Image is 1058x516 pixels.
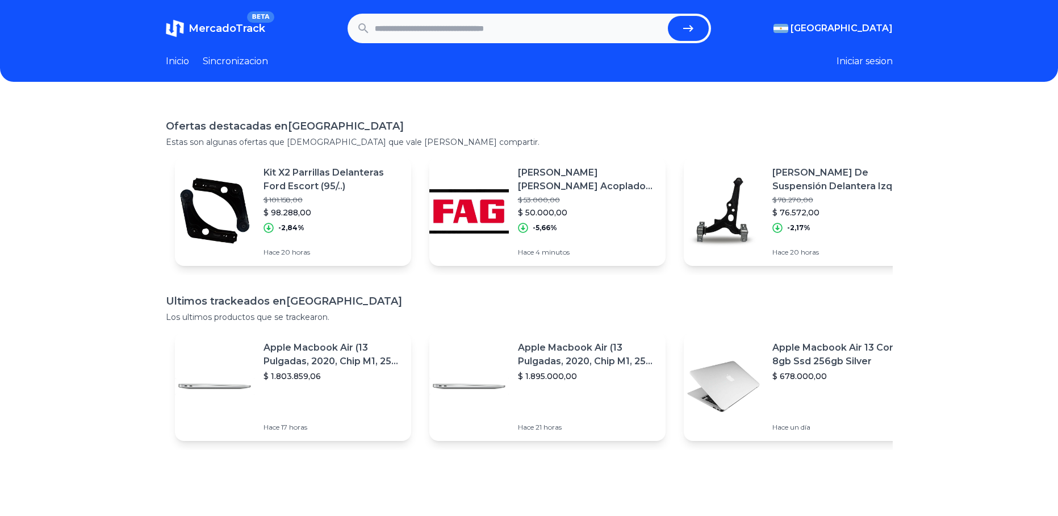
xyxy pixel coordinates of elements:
[429,347,509,426] img: Featured image
[203,55,268,68] a: Sincronizacion
[684,332,920,441] a: Featured imageApple Macbook Air 13 Core I5 8gb Ssd 256gb Silver$ 678.000,00Hace un día
[772,166,911,193] p: [PERSON_NAME] De Suspensión Delantera Izq. Fiat Brava (95/..)
[264,195,402,205] p: $ 101.158,00
[772,341,911,368] p: Apple Macbook Air 13 Core I5 8gb Ssd 256gb Silver
[518,207,656,218] p: $ 50.000,00
[278,223,304,232] p: -2,84%
[772,423,911,432] p: Hace un día
[684,347,763,426] img: Featured image
[166,55,189,68] a: Inicio
[518,166,656,193] p: [PERSON_NAME] [PERSON_NAME] Acoplados 518445/10 Fag X 2 Unidades!
[264,207,402,218] p: $ 98.288,00
[166,136,893,148] p: Estas son algunas ofertas que [DEMOGRAPHIC_DATA] que vale [PERSON_NAME] compartir.
[166,19,184,38] img: MercadoTrack
[837,55,893,68] button: Iniciar sesion
[772,371,911,382] p: $ 678.000,00
[791,22,893,35] span: [GEOGRAPHIC_DATA]
[684,172,763,251] img: Featured image
[429,332,666,441] a: Featured imageApple Macbook Air (13 Pulgadas, 2020, Chip M1, 256 Gb De Ssd, 8 Gb De Ram) - Plata$...
[166,293,893,309] h1: Ultimos trackeados en [GEOGRAPHIC_DATA]
[264,248,402,257] p: Hace 20 horas
[189,22,265,35] span: MercadoTrack
[247,11,274,23] span: BETA
[166,19,265,38] a: MercadoTrackBETA
[175,172,254,251] img: Featured image
[264,423,402,432] p: Hace 17 horas
[518,248,656,257] p: Hace 4 minutos
[175,332,411,441] a: Featured imageApple Macbook Air (13 Pulgadas, 2020, Chip M1, 256 Gb De Ssd, 8 Gb De Ram) - Plata$...
[518,195,656,205] p: $ 53.000,00
[175,157,411,266] a: Featured imageKit X2 Parrillas Delanteras Ford Escort (95/..)$ 101.158,00$ 98.288,00-2,84%Hace 20...
[429,172,509,251] img: Featured image
[684,157,920,266] a: Featured image[PERSON_NAME] De Suspensión Delantera Izq. Fiat Brava (95/..)$ 78.270,00$ 76.572,00...
[533,223,557,232] p: -5,66%
[772,195,911,205] p: $ 78.270,00
[518,423,656,432] p: Hace 21 horas
[166,118,893,134] h1: Ofertas destacadas en [GEOGRAPHIC_DATA]
[773,22,893,35] button: [GEOGRAPHIC_DATA]
[772,207,911,218] p: $ 76.572,00
[773,24,788,33] img: Argentina
[175,347,254,426] img: Featured image
[772,248,911,257] p: Hace 20 horas
[264,166,402,193] p: Kit X2 Parrillas Delanteras Ford Escort (95/..)
[787,223,810,232] p: -2,17%
[166,311,893,323] p: Los ultimos productos que se trackearon.
[264,341,402,368] p: Apple Macbook Air (13 Pulgadas, 2020, Chip M1, 256 Gb De Ssd, 8 Gb De Ram) - Plata
[429,157,666,266] a: Featured image[PERSON_NAME] [PERSON_NAME] Acoplados 518445/10 Fag X 2 Unidades!$ 53.000,00$ 50.00...
[518,371,656,382] p: $ 1.895.000,00
[264,371,402,382] p: $ 1.803.859,06
[518,341,656,368] p: Apple Macbook Air (13 Pulgadas, 2020, Chip M1, 256 Gb De Ssd, 8 Gb De Ram) - Plata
